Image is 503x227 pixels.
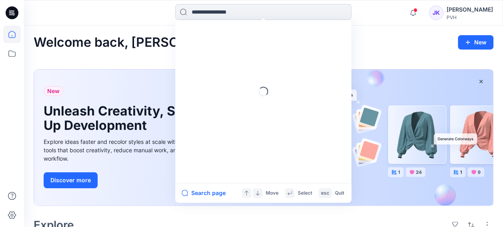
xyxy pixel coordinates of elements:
div: [PERSON_NAME] [447,5,493,14]
p: Quit [335,189,344,197]
p: Select [298,189,312,197]
button: New [458,35,493,50]
h2: Welcome back, [PERSON_NAME] [34,35,238,50]
div: JK [429,6,443,20]
p: esc [321,189,329,197]
h1: Unleash Creativity, Speed Up Development [44,104,212,133]
p: Move [266,189,279,197]
button: Search page [182,188,226,198]
a: Discover more [44,172,224,188]
span: New [47,86,60,96]
button: Discover more [44,172,98,188]
div: Explore ideas faster and recolor styles at scale with AI-powered tools that boost creativity, red... [44,137,224,163]
div: PVH [447,14,493,20]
